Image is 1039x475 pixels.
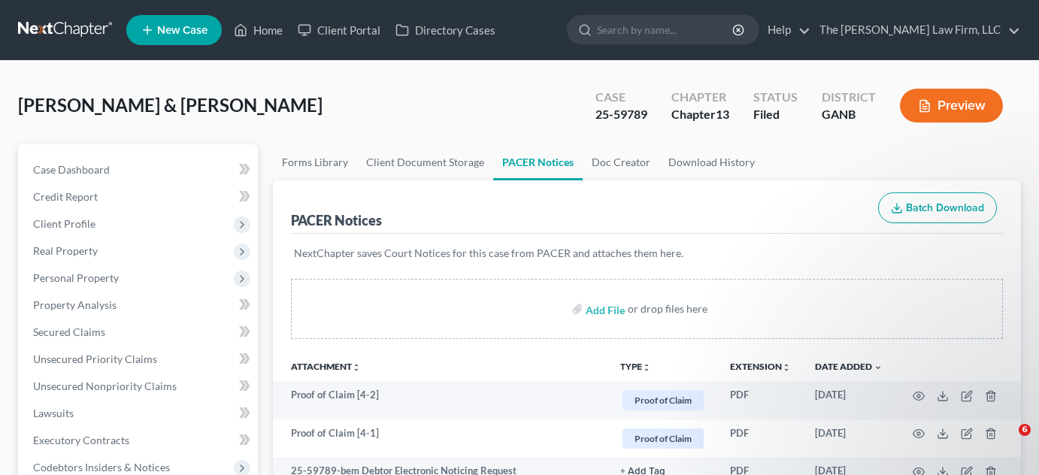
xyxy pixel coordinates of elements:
td: Proof of Claim [4-2] [273,381,609,419]
span: 13 [716,107,729,121]
td: PDF [718,419,803,458]
span: [PERSON_NAME] & [PERSON_NAME] [18,94,323,116]
a: Case Dashboard [21,156,258,183]
a: Executory Contracts [21,427,258,454]
iframe: Intercom live chat [988,424,1024,460]
a: Lawsuits [21,400,258,427]
div: Chapter [671,106,729,123]
span: Credit Report [33,190,98,203]
a: Help [760,17,810,44]
span: Client Profile [33,217,95,230]
button: TYPEunfold_more [620,362,651,372]
div: Filed [753,106,798,123]
td: [DATE] [803,419,895,458]
a: Home [226,17,290,44]
span: 6 [1019,424,1031,436]
span: Lawsuits [33,407,74,419]
span: New Case [157,25,207,36]
div: or drop files here [628,301,707,316]
span: Real Property [33,244,98,257]
a: Unsecured Priority Claims [21,346,258,373]
p: NextChapter saves Court Notices for this case from PACER and attaches them here. [294,246,1001,261]
td: [DATE] [803,381,895,419]
div: Chapter [671,89,729,106]
span: Case Dashboard [33,163,110,176]
a: Download History [659,144,764,180]
i: expand_more [874,363,883,372]
span: Codebtors Insiders & Notices [33,461,170,473]
a: Credit Report [21,183,258,210]
div: GANB [822,106,876,123]
a: Proof of Claim [620,388,706,413]
i: unfold_more [782,363,791,372]
a: Directory Cases [388,17,503,44]
i: unfold_more [352,363,361,372]
td: Proof of Claim [4-1] [273,419,609,458]
div: District [822,89,876,106]
a: Doc Creator [583,144,659,180]
td: PDF [718,381,803,419]
span: Property Analysis [33,298,117,311]
a: Client Portal [290,17,388,44]
div: Case [595,89,647,106]
input: Search by name... [597,16,735,44]
div: Status [753,89,798,106]
span: Personal Property [33,271,119,284]
a: Extensionunfold_more [730,361,791,372]
div: 25-59789 [595,106,647,123]
div: PACER Notices [291,211,382,229]
span: Unsecured Priority Claims [33,352,157,365]
a: Forms Library [273,144,357,180]
button: Batch Download [878,192,997,224]
a: Attachmentunfold_more [291,361,361,372]
a: Date Added expand_more [815,361,883,372]
i: unfold_more [642,363,651,372]
a: The [PERSON_NAME] Law Firm, LLC [812,17,1020,44]
a: Proof of Claim [620,426,706,451]
span: Unsecured Nonpriority Claims [33,380,177,392]
a: Client Document Storage [357,144,493,180]
a: Secured Claims [21,319,258,346]
a: PACER Notices [493,144,583,180]
button: Preview [900,89,1003,123]
span: Secured Claims [33,325,105,338]
a: Property Analysis [21,292,258,319]
a: Unsecured Nonpriority Claims [21,373,258,400]
span: Proof of Claim [622,390,704,410]
span: Proof of Claim [622,428,704,449]
span: Executory Contracts [33,434,129,446]
span: Batch Download [906,201,984,214]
